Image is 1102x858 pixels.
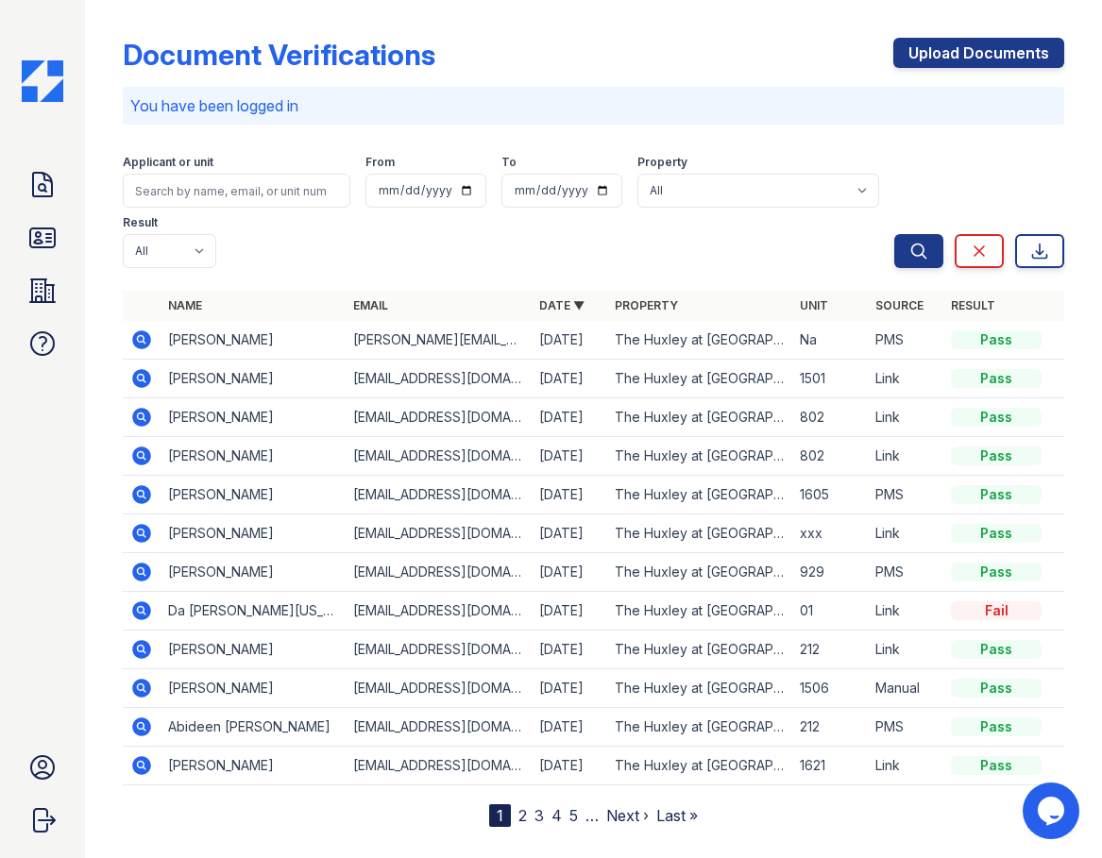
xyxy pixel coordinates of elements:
[161,321,346,360] td: [PERSON_NAME]
[607,360,792,398] td: The Huxley at [GEOGRAPHIC_DATA]
[615,298,678,312] a: Property
[161,669,346,708] td: [PERSON_NAME]
[161,553,346,592] td: [PERSON_NAME]
[346,476,531,514] td: [EMAIL_ADDRESS][DOMAIN_NAME]
[532,321,607,360] td: [DATE]
[792,360,868,398] td: 1501
[606,806,649,825] a: Next ›
[951,524,1042,543] div: Pass
[161,747,346,785] td: [PERSON_NAME]
[951,446,1042,465] div: Pass
[951,679,1042,698] div: Pass
[951,601,1042,620] div: Fail
[607,476,792,514] td: The Huxley at [GEOGRAPHIC_DATA]
[868,514,943,553] td: Link
[951,756,1042,775] div: Pass
[637,155,687,170] label: Property
[868,437,943,476] td: Link
[868,398,943,437] td: Link
[868,631,943,669] td: Link
[346,514,531,553] td: [EMAIL_ADDRESS][DOMAIN_NAME]
[161,592,346,631] td: Da [PERSON_NAME][US_STATE]
[792,631,868,669] td: 212
[123,38,435,72] div: Document Verifications
[792,747,868,785] td: 1621
[161,360,346,398] td: [PERSON_NAME]
[800,298,828,312] a: Unit
[607,514,792,553] td: The Huxley at [GEOGRAPHIC_DATA]
[532,553,607,592] td: [DATE]
[532,747,607,785] td: [DATE]
[22,60,63,102] img: CE_Icon_Blue-c292c112584629df590d857e76928e9f676e5b41ef8f769ba2f05ee15b207248.png
[792,592,868,631] td: 01
[607,437,792,476] td: The Huxley at [GEOGRAPHIC_DATA]
[346,360,531,398] td: [EMAIL_ADDRESS][DOMAIN_NAME]
[951,563,1042,581] div: Pass
[607,669,792,708] td: The Huxley at [GEOGRAPHIC_DATA]
[607,398,792,437] td: The Huxley at [GEOGRAPHIC_DATA]
[346,592,531,631] td: [EMAIL_ADDRESS][DOMAIN_NAME]
[792,708,868,747] td: 212
[532,437,607,476] td: [DATE]
[161,514,346,553] td: [PERSON_NAME]
[951,485,1042,504] div: Pass
[532,514,607,553] td: [DATE]
[365,155,395,170] label: From
[951,298,995,312] a: Result
[792,553,868,592] td: 929
[532,631,607,669] td: [DATE]
[123,155,213,170] label: Applicant or unit
[161,476,346,514] td: [PERSON_NAME]
[123,215,158,230] label: Result
[868,669,943,708] td: Manual
[656,806,698,825] a: Last »
[951,330,1042,349] div: Pass
[123,174,350,208] input: Search by name, email, or unit number
[161,398,346,437] td: [PERSON_NAME]
[607,321,792,360] td: The Huxley at [GEOGRAPHIC_DATA]
[951,717,1042,736] div: Pass
[792,514,868,553] td: xxx
[1023,782,1083,839] iframe: chat widget
[346,553,531,592] td: [EMAIL_ADDRESS][DOMAIN_NAME]
[893,38,1064,68] a: Upload Documents
[792,476,868,514] td: 1605
[792,398,868,437] td: 802
[161,437,346,476] td: [PERSON_NAME]
[792,321,868,360] td: Na
[518,806,527,825] a: 2
[607,592,792,631] td: The Huxley at [GEOGRAPHIC_DATA]
[607,747,792,785] td: The Huxley at [GEOGRAPHIC_DATA]
[532,476,607,514] td: [DATE]
[607,708,792,747] td: The Huxley at [GEOGRAPHIC_DATA]
[346,708,531,747] td: [EMAIL_ADDRESS][DOMAIN_NAME]
[868,321,943,360] td: PMS
[168,298,202,312] a: Name
[868,747,943,785] td: Link
[346,747,531,785] td: [EMAIL_ADDRESS][DOMAIN_NAME]
[501,155,517,170] label: To
[353,298,388,312] a: Email
[532,360,607,398] td: [DATE]
[585,804,599,827] span: …
[489,804,511,827] div: 1
[868,360,943,398] td: Link
[346,398,531,437] td: [EMAIL_ADDRESS][DOMAIN_NAME]
[161,708,346,747] td: Abideen [PERSON_NAME]
[532,669,607,708] td: [DATE]
[551,806,562,825] a: 4
[532,398,607,437] td: [DATE]
[868,592,943,631] td: Link
[346,437,531,476] td: [EMAIL_ADDRESS][DOMAIN_NAME]
[875,298,924,312] a: Source
[951,369,1042,388] div: Pass
[607,631,792,669] td: The Huxley at [GEOGRAPHIC_DATA]
[161,631,346,669] td: [PERSON_NAME]
[868,476,943,514] td: PMS
[130,94,1057,117] p: You have been logged in
[951,408,1042,427] div: Pass
[539,298,585,312] a: Date ▼
[346,631,531,669] td: [EMAIL_ADDRESS][DOMAIN_NAME]
[532,592,607,631] td: [DATE]
[569,806,578,825] a: 5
